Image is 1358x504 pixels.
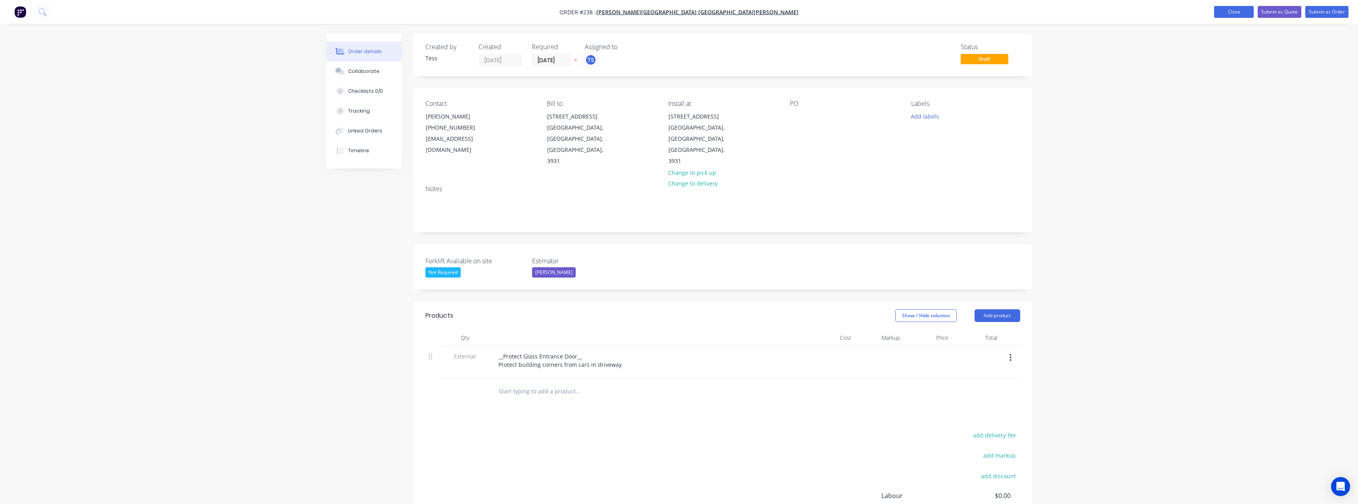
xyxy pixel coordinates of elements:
div: [PERSON_NAME] [532,267,576,278]
button: TS [585,54,597,66]
a: [PERSON_NAME][GEOGRAPHIC_DATA] [GEOGRAPHIC_DATA][PERSON_NAME] [596,8,799,16]
button: Linked Orders [326,121,402,141]
div: [STREET_ADDRESS][GEOGRAPHIC_DATA], [GEOGRAPHIC_DATA], [GEOGRAPHIC_DATA], 3931 [540,111,620,167]
div: Bill to [547,100,655,107]
div: Install at [668,100,777,107]
label: Estimator [532,256,631,266]
div: Not Required [425,267,461,278]
button: Submit as Order [1305,6,1348,18]
div: [GEOGRAPHIC_DATA], [GEOGRAPHIC_DATA], [GEOGRAPHIC_DATA], 3931 [668,122,734,167]
div: Created [479,43,522,51]
div: PO [790,100,898,107]
div: Total [952,330,1000,346]
label: Forklift Avaliable on site [425,256,525,266]
div: Checklists 0/0 [348,88,383,95]
div: Cost [806,330,855,346]
div: [EMAIL_ADDRESS][DOMAIN_NAME] [426,133,492,155]
span: Order #238 - [559,8,596,16]
div: Required [532,43,575,51]
div: Contact [425,100,534,107]
span: $0.00 [952,491,1010,500]
div: Tracking [348,107,370,115]
div: Linked Orders [348,127,382,134]
div: Notes [425,185,1020,193]
button: Close [1214,6,1254,18]
span: External [444,352,486,360]
div: Markup [854,330,903,346]
div: Products [425,311,453,320]
div: [STREET_ADDRESS][GEOGRAPHIC_DATA], [GEOGRAPHIC_DATA], [GEOGRAPHIC_DATA], 3931 [662,111,741,167]
button: Checklists 0/0 [326,81,402,101]
button: add markup [979,450,1020,461]
div: Qty [441,330,489,346]
div: Created by [425,43,469,51]
button: Timeline [326,141,402,161]
div: Order details [348,48,382,55]
span: Draft [961,54,1008,64]
button: Tracking [326,101,402,121]
button: Order details [326,42,402,61]
button: Collaborate [326,61,402,81]
div: [STREET_ADDRESS] [547,111,613,122]
span: Labour [881,491,952,500]
div: [GEOGRAPHIC_DATA], [GEOGRAPHIC_DATA], [GEOGRAPHIC_DATA], 3931 [547,122,613,167]
button: Change to delivery [664,178,722,189]
div: [STREET_ADDRESS] [668,111,734,122]
div: [PERSON_NAME] [426,111,492,122]
div: [PHONE_NUMBER] [426,122,492,133]
div: __Protect Glass Entrance Door__ Protect building corners from cars in driveway [492,351,628,370]
div: Status [961,43,1020,51]
div: Labels [911,100,1020,107]
button: Add labels [907,111,943,121]
div: Tess [425,54,469,62]
button: Show / Hide columns [895,309,957,322]
div: Open Intercom Messenger [1331,477,1350,496]
div: [PERSON_NAME][PHONE_NUMBER][EMAIL_ADDRESS][DOMAIN_NAME] [419,111,498,156]
button: add delivery fee [969,430,1020,441]
div: Collaborate [348,68,379,75]
button: Submit as Quote [1258,6,1301,18]
div: Price [903,330,952,346]
button: Add product [975,309,1020,322]
button: add discount [977,470,1020,481]
button: Change to pick up [664,167,720,178]
div: Timeline [348,147,369,154]
div: Assigned to [585,43,664,51]
img: Factory [14,6,26,18]
input: Start typing to add a product... [498,383,657,399]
